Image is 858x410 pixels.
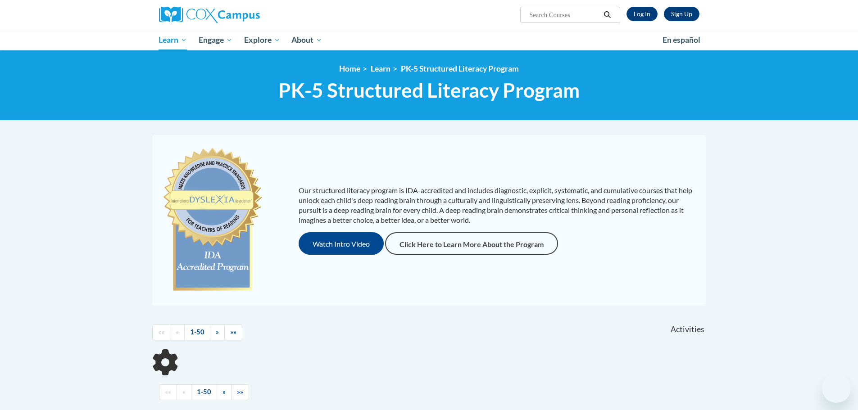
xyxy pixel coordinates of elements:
span: PK-5 Structured Literacy Program [278,78,580,102]
input: Search Courses [528,9,600,20]
a: Begining [152,324,170,340]
a: Previous [170,324,185,340]
a: Begining [159,384,177,400]
a: Next [210,324,225,340]
a: Learn [153,30,193,50]
a: Register [664,7,699,21]
img: Cox Campus [159,7,260,23]
span: « [176,328,179,336]
span: «« [165,388,171,396]
a: About [286,30,328,50]
span: »» [230,328,236,336]
a: End [224,324,242,340]
a: Click Here to Learn More About the Program [385,232,558,255]
iframe: Button to launch messaging window [822,374,851,403]
a: 1-50 [191,384,217,400]
a: Explore [238,30,286,50]
span: »» [237,388,243,396]
p: Our structured literacy program is IDA-accredited and includes diagnostic, explicit, systematic, ... [299,185,697,225]
span: Engage [199,35,232,45]
span: « [182,388,186,396]
a: 1-50 [184,324,210,340]
a: Home [339,64,360,73]
span: » [216,328,219,336]
span: Explore [244,35,280,45]
a: End [231,384,249,400]
a: Previous [177,384,191,400]
img: c477cda6-e343-453b-bfce-d6f9e9818e1c.png [161,144,264,297]
a: PK-5 Structured Literacy Program [401,64,519,73]
button: Watch Intro Video [299,232,384,255]
a: Next [217,384,232,400]
span: Learn [159,35,187,45]
a: En español [657,31,706,50]
span: » [222,388,226,396]
a: Learn [371,64,390,73]
span: Activities [671,324,704,334]
span: «« [158,328,164,336]
span: En español [663,35,700,45]
a: Log In [626,7,658,21]
button: Search [600,9,614,20]
a: Cox Campus [159,7,330,23]
div: Main menu [145,30,713,50]
a: Engage [193,30,238,50]
span: About [291,35,322,45]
